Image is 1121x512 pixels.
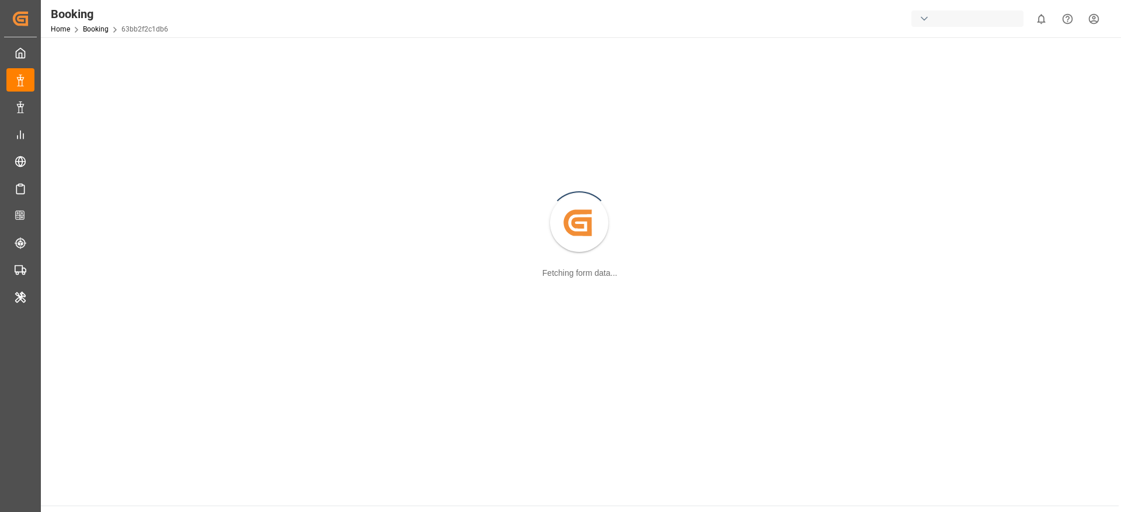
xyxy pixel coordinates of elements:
[83,25,109,33] a: Booking
[1054,6,1081,32] button: Help Center
[542,267,617,279] div: Fetching form data...
[51,5,168,23] div: Booking
[51,25,70,33] a: Home
[1028,6,1054,32] button: show 0 new notifications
